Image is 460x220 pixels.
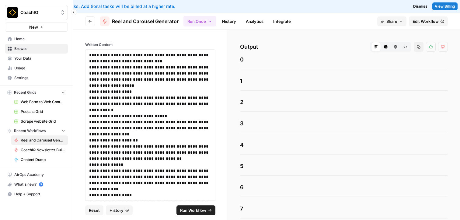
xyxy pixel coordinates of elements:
img: CoachIQ Logo [7,7,18,18]
a: Usage [5,63,68,73]
span: Web Form to Web Content Grid [21,99,65,105]
a: Web Form to Web Content Grid [11,97,68,107]
a: 5 [39,182,43,187]
a: Your Data [5,54,68,63]
span: Settings [14,75,65,81]
div: You've used your included tasks. Additional tasks will be billed at a higher rate. [5,3,292,9]
text: 5 [40,183,42,186]
a: History [218,16,240,26]
button: Workspace: CoachIQ [5,5,68,20]
span: Share [386,18,397,24]
a: Scrape website Grid [11,117,68,126]
span: CoachIQ [20,9,57,16]
a: Analytics [242,16,267,26]
span: Content Dump [21,157,65,162]
span: 4 [240,141,448,149]
a: Settings [5,73,68,83]
button: Run Once [183,16,216,26]
span: Your Data [14,56,65,61]
button: Reset [85,205,103,215]
a: AirOps Academy [5,170,68,180]
a: Edit Workflow [409,16,448,26]
span: Scrape website Grid [21,119,65,124]
button: Dismiss [411,2,430,10]
span: CoachIQ Newsletter Builder [21,147,65,153]
span: Recent Grids [14,90,36,95]
span: Edit Workflow [413,18,439,24]
label: Written Content [85,42,215,47]
button: Share [377,16,406,26]
span: Reset [89,207,100,213]
span: 2 [240,98,448,107]
a: Home [5,34,68,44]
div: What's new? [5,180,68,189]
span: History [110,207,124,213]
span: Reel and Carousel Generator [112,18,179,25]
span: 5 [240,162,448,170]
span: 6 [240,183,448,192]
span: Recent Workflows [14,128,46,134]
span: AirOps Academy [14,172,65,177]
span: Podcast Grid [21,109,65,114]
a: Integrate [270,16,294,26]
span: New [29,24,38,30]
button: Recent Workflows [5,126,68,135]
a: Reel and Carousel Generator [100,16,179,26]
span: 3 [240,119,448,128]
button: Recent Grids [5,88,68,97]
a: CoachIQ Newsletter Builder [11,145,68,155]
a: Reel and Carousel Generator [11,135,68,145]
span: 1 [240,77,448,85]
span: Browse [14,46,65,51]
span: Run Workflow [180,207,206,213]
span: 0 [240,55,448,64]
a: Podcast Grid [11,107,68,117]
span: Dismiss [413,4,427,9]
button: Help + Support [5,189,68,199]
span: Reel and Carousel Generator [21,138,65,143]
span: Usage [14,65,65,71]
a: Browse [5,44,68,54]
a: View Billing [432,2,458,10]
button: Run Workflow [176,205,215,215]
span: Home [14,36,65,42]
a: Content Dump [11,155,68,165]
span: Help + Support [14,191,65,197]
h2: Output [240,42,448,52]
span: 7 [240,204,448,213]
button: New [5,23,68,32]
button: What's new? 5 [5,180,68,189]
button: History [106,205,133,215]
span: View Billing [435,4,455,9]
